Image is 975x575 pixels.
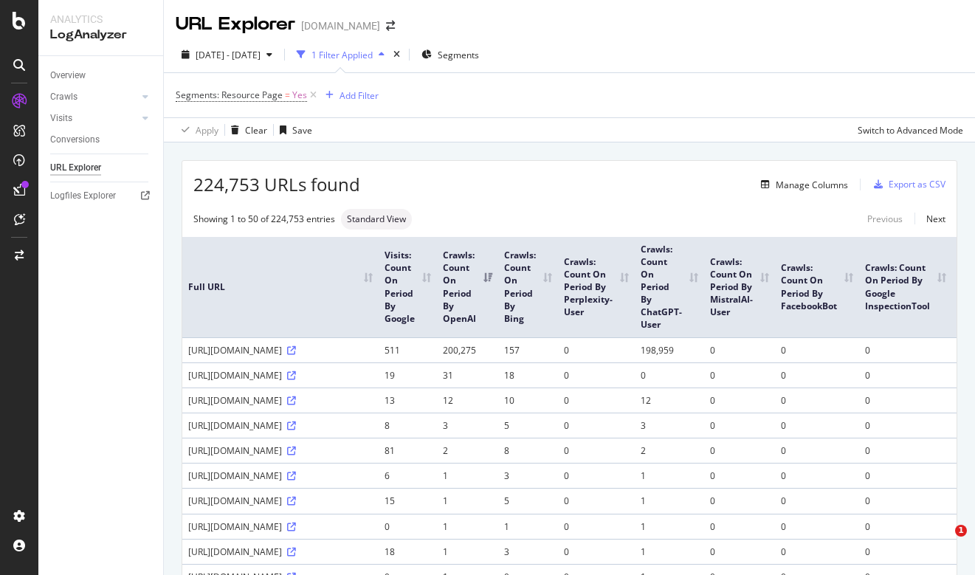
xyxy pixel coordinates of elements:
[775,514,859,539] td: 0
[704,438,775,463] td: 0
[379,514,437,539] td: 0
[775,463,859,488] td: 0
[341,209,412,230] div: neutral label
[379,362,437,388] td: 19
[386,21,395,31] div: arrow-right-arrow-left
[558,514,635,539] td: 0
[390,47,403,62] div: times
[50,188,153,204] a: Logfiles Explorer
[558,438,635,463] td: 0
[347,215,406,224] span: Standard View
[320,86,379,104] button: Add Filter
[437,337,498,362] td: 200,275
[859,539,952,564] td: 0
[558,362,635,388] td: 0
[176,118,218,142] button: Apply
[379,539,437,564] td: 18
[176,89,283,101] span: Segments: Resource Page
[225,118,267,142] button: Clear
[859,488,952,513] td: 0
[859,514,952,539] td: 0
[704,413,775,438] td: 0
[50,68,86,83] div: Overview
[188,495,373,507] div: [URL][DOMAIN_NAME]
[635,388,704,413] td: 12
[498,438,558,463] td: 8
[558,488,635,513] td: 0
[50,160,153,176] a: URL Explorer
[379,413,437,438] td: 8
[704,388,775,413] td: 0
[188,344,373,357] div: [URL][DOMAIN_NAME]
[50,12,151,27] div: Analytics
[858,124,963,137] div: Switch to Advanced Mode
[50,111,138,126] a: Visits
[635,237,704,337] th: Crawls: Count On Period By ChatGPT-User: activate to sort column ascending
[859,362,952,388] td: 0
[379,463,437,488] td: 6
[635,438,704,463] td: 2
[635,413,704,438] td: 3
[635,514,704,539] td: 1
[182,237,379,337] th: Full URL: activate to sort column ascending
[498,539,558,564] td: 3
[925,525,960,560] iframe: Intercom live chat
[188,444,373,457] div: [URL][DOMAIN_NAME]
[704,463,775,488] td: 0
[775,539,859,564] td: 0
[176,43,278,66] button: [DATE] - [DATE]
[50,132,153,148] a: Conversions
[50,89,138,105] a: Crawls
[188,419,373,432] div: [URL][DOMAIN_NAME]
[498,388,558,413] td: 10
[340,89,379,102] div: Add Filter
[188,520,373,533] div: [URL][DOMAIN_NAME]
[889,178,945,190] div: Export as CSV
[775,413,859,438] td: 0
[558,463,635,488] td: 0
[498,362,558,388] td: 18
[755,176,848,193] button: Manage Columns
[704,488,775,513] td: 0
[868,173,945,196] button: Export as CSV
[775,337,859,362] td: 0
[498,413,558,438] td: 5
[176,12,295,37] div: URL Explorer
[437,438,498,463] td: 2
[498,488,558,513] td: 5
[914,208,945,230] a: Next
[558,388,635,413] td: 0
[188,469,373,482] div: [URL][DOMAIN_NAME]
[438,49,479,61] span: Segments
[196,124,218,137] div: Apply
[196,49,261,61] span: [DATE] - [DATE]
[50,111,72,126] div: Visits
[379,237,437,337] th: Visits: Count On Period By Google: activate to sort column ascending
[775,237,859,337] th: Crawls: Count On Period By FacebookBot: activate to sort column ascending
[379,337,437,362] td: 511
[558,337,635,362] td: 0
[437,362,498,388] td: 31
[292,124,312,137] div: Save
[437,463,498,488] td: 1
[558,413,635,438] td: 0
[775,362,859,388] td: 0
[775,438,859,463] td: 0
[274,118,312,142] button: Save
[498,237,558,337] th: Crawls: Count On Period By Bing: activate to sort column ascending
[635,463,704,488] td: 1
[379,388,437,413] td: 13
[379,488,437,513] td: 15
[704,362,775,388] td: 0
[859,438,952,463] td: 0
[498,337,558,362] td: 157
[188,394,373,407] div: [URL][DOMAIN_NAME]
[704,539,775,564] td: 0
[416,43,485,66] button: Segments
[50,188,116,204] div: Logfiles Explorer
[291,43,390,66] button: 1 Filter Applied
[635,362,704,388] td: 0
[437,488,498,513] td: 1
[955,525,967,537] span: 1
[193,213,335,225] div: Showing 1 to 50 of 224,753 entries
